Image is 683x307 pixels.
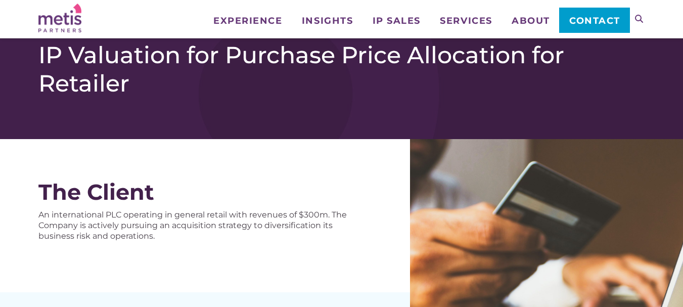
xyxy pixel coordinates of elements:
[38,41,645,98] h1: IP Valuation for Purchase Price Allocation for Retailer
[559,8,629,33] a: Contact
[569,16,620,25] span: Contact
[38,180,370,204] div: The Client
[512,16,550,25] span: About
[38,209,370,241] p: An international PLC operating in general retail with revenues of $300m. The Company is actively ...
[440,16,492,25] span: Services
[373,16,421,25] span: IP Sales
[38,4,81,32] img: Metis Partners
[302,16,353,25] span: Insights
[213,16,282,25] span: Experience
